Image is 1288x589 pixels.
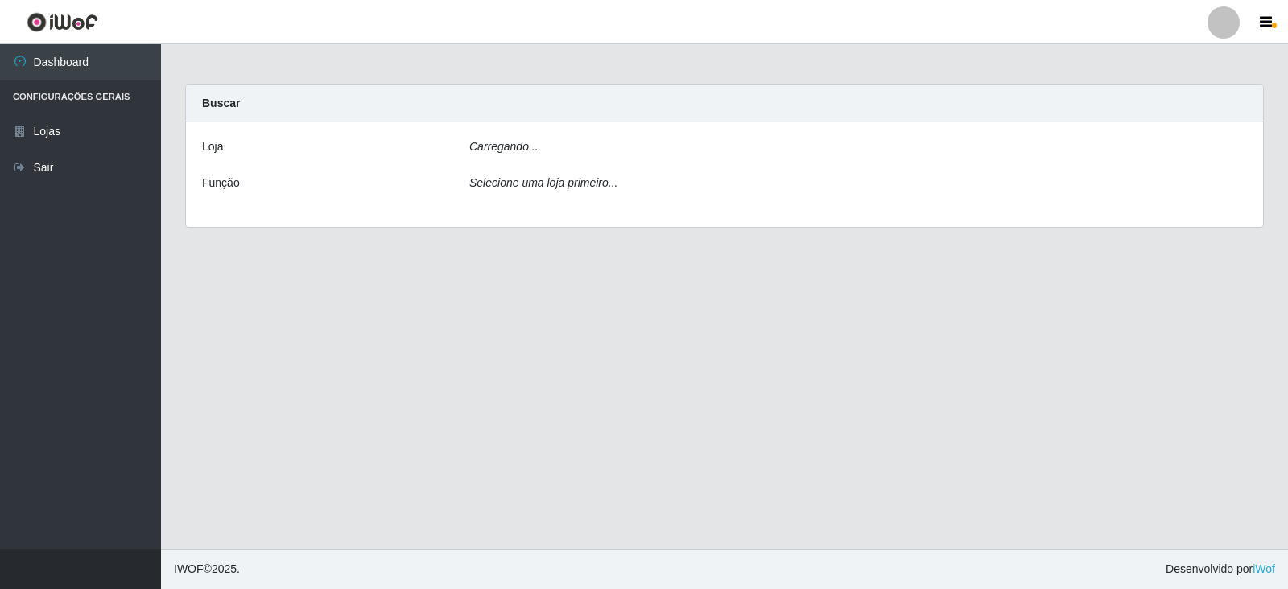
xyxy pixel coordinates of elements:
[469,176,617,189] i: Selecione uma loja primeiro...
[202,138,223,155] label: Loja
[202,175,240,192] label: Função
[174,562,204,575] span: IWOF
[469,140,539,153] i: Carregando...
[27,12,98,32] img: CoreUI Logo
[174,561,240,578] span: © 2025 .
[202,97,240,109] strong: Buscar
[1166,561,1275,578] span: Desenvolvido por
[1253,562,1275,575] a: iWof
